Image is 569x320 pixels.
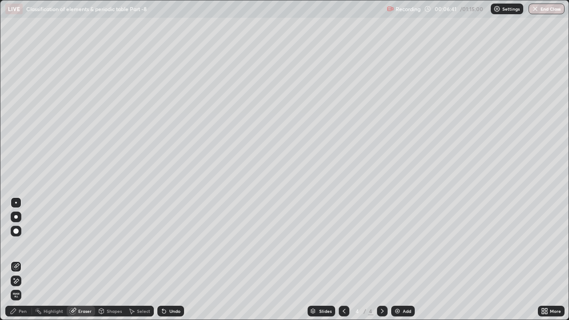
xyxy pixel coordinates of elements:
div: Pen [19,309,27,313]
div: More [550,309,561,313]
div: Undo [169,309,180,313]
button: End Class [529,4,565,14]
div: / [364,308,366,314]
div: Eraser [78,309,92,313]
p: Classification of elements & periodic table Part -8 [26,5,147,12]
div: Select [137,309,150,313]
div: 4 [368,307,373,315]
p: Settings [502,7,520,11]
div: Highlight [44,309,63,313]
img: add-slide-button [394,308,401,315]
img: recording.375f2c34.svg [387,5,394,12]
img: class-settings-icons [493,5,501,12]
div: Shapes [107,309,122,313]
div: Slides [319,309,332,313]
span: Erase all [11,292,21,298]
div: Add [403,309,411,313]
p: Recording [396,6,421,12]
p: LIVE [8,5,20,12]
div: 4 [353,308,362,314]
img: end-class-cross [532,5,539,12]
